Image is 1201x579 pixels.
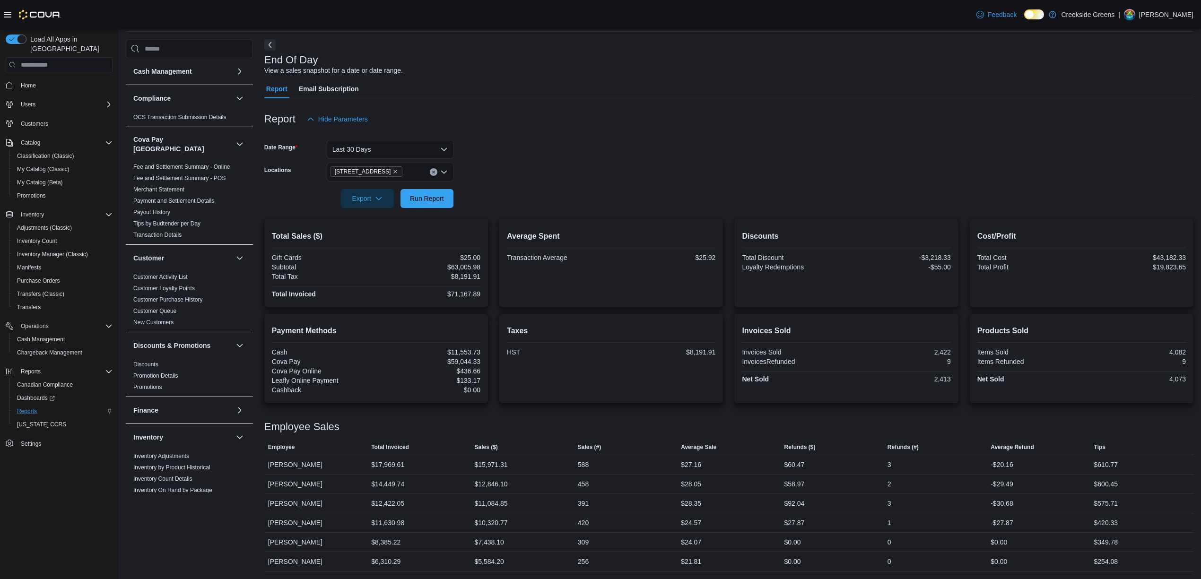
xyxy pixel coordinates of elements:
span: Inventory On Hand by Package [133,486,212,494]
button: Manifests [9,261,116,274]
span: Inventory [17,209,113,220]
div: $63,005.98 [378,263,480,271]
span: Inventory [21,211,44,218]
h3: End Of Day [264,54,318,66]
span: Customer Purchase History [133,296,203,303]
span: Sales (#) [578,443,601,451]
div: Compliance [126,112,253,127]
button: [US_STATE] CCRS [9,418,116,431]
button: Discounts & Promotions [133,341,232,350]
span: Catalog [17,137,113,148]
span: Purchase Orders [13,275,113,286]
a: OCS Transaction Submission Details [133,114,226,121]
div: Total Cost [977,254,1080,261]
h2: Products Sold [977,325,1186,337]
div: -$20.16 [991,459,1013,470]
div: 458 [578,478,589,490]
span: Email Subscription [299,79,359,98]
strong: Total Invoiced [272,290,316,298]
div: 4,082 [1083,348,1186,356]
button: Remove 1192 Bank Street from selection in this group [392,169,398,174]
h3: Compliance [133,94,171,103]
a: Tips by Budtender per Day [133,220,200,227]
a: Discounts [133,361,158,368]
div: Cova Pay Online [272,367,374,375]
span: Customers [17,118,113,130]
div: [PERSON_NAME] [264,455,367,474]
button: Adjustments (Classic) [9,221,116,234]
span: Washington CCRS [13,419,113,430]
span: Promotions [17,192,46,199]
button: Operations [2,320,116,333]
div: Pat McCaffrey [1124,9,1135,20]
button: Inventory Count [9,234,116,248]
div: Total Discount [742,254,844,261]
span: Promotions [133,383,162,391]
button: Finance [234,405,245,416]
button: Cova Pay [GEOGRAPHIC_DATA] [133,135,232,154]
a: Merchant Statement [133,186,184,193]
span: Customer Queue [133,307,176,315]
div: -$27.87 [991,517,1013,528]
div: $17,969.61 [371,459,404,470]
button: Last 30 Days [327,140,453,159]
div: Invoices Sold [742,348,844,356]
button: Compliance [234,93,245,104]
button: Cova Pay [GEOGRAPHIC_DATA] [234,138,245,150]
div: -$3,218.33 [848,254,951,261]
span: Reports [17,407,37,415]
span: Adjustments (Classic) [17,224,72,232]
div: 3 [888,498,891,509]
div: Customer [126,271,253,332]
span: Customer Loyalty Points [133,285,195,292]
a: My Catalog (Classic) [13,164,73,175]
span: Refunds (#) [888,443,919,451]
button: Cash Management [9,333,116,346]
button: Purchase Orders [9,274,116,287]
span: Manifests [17,264,41,271]
div: Cova Pay [272,358,374,365]
div: $12,422.05 [371,498,404,509]
a: Inventory by Product Historical [133,464,210,471]
span: Reports [21,368,41,375]
button: Canadian Compliance [9,378,116,391]
div: $11,553.73 [378,348,480,356]
a: Promotions [133,384,162,390]
span: Inventory Count Details [133,475,192,483]
button: Reports [9,405,116,418]
p: Creekside Greens [1061,9,1114,20]
a: Transaction Details [133,232,182,238]
div: Total Profit [977,263,1080,271]
button: Reports [2,365,116,378]
a: Inventory Adjustments [133,453,189,459]
div: Subtotal [272,263,374,271]
a: Classification (Classic) [13,150,78,162]
span: Adjustments (Classic) [13,222,113,233]
button: Inventory [234,432,245,443]
a: Adjustments (Classic) [13,222,76,233]
h3: Employee Sales [264,421,339,432]
div: $59,044.33 [378,358,480,365]
a: [US_STATE] CCRS [13,419,70,430]
a: Canadian Compliance [13,379,77,390]
nav: Complex example [6,74,113,475]
a: Reports [13,406,41,417]
button: Chargeback Management [9,346,116,359]
button: Users [2,98,116,111]
h2: Average Spent [507,231,715,242]
h2: Payment Methods [272,325,480,337]
div: $28.35 [681,498,701,509]
a: Home [17,80,40,91]
span: Purchase Orders [17,277,60,285]
span: My Catalog (Beta) [17,179,63,186]
div: $8,191.91 [378,273,480,280]
button: Customer [234,252,245,264]
a: Fee and Settlement Summary - POS [133,175,226,181]
a: Dashboards [9,391,116,405]
div: $0.00 [784,536,801,548]
button: Finance [133,406,232,415]
div: $27.16 [681,459,701,470]
span: Tips [1094,443,1105,451]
